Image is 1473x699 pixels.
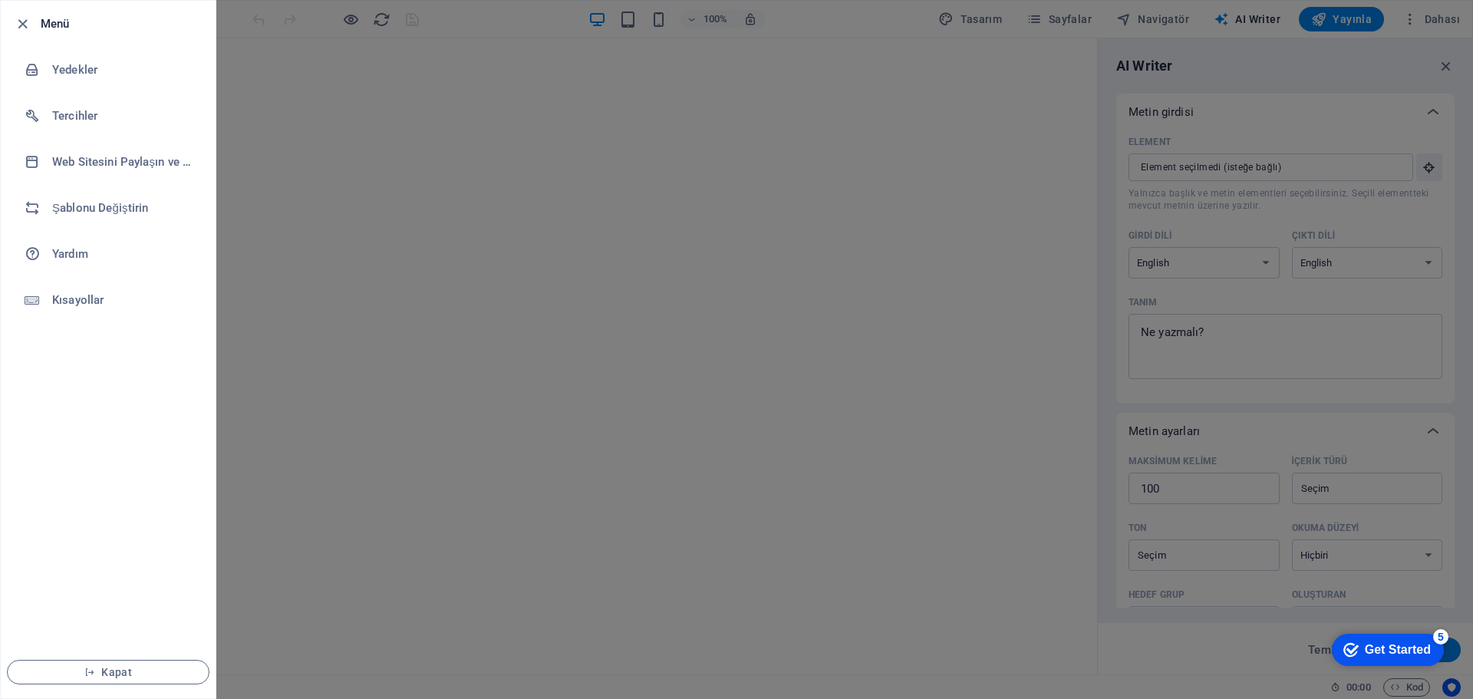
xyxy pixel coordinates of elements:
h6: Kısayollar [52,291,194,309]
span: Kapat [20,666,196,678]
h6: Yedekler [52,61,194,79]
h6: Web Sitesini Paylaşın ve [GEOGRAPHIC_DATA] [52,153,194,171]
h6: Şablonu Değiştirin [52,199,194,217]
div: 5 [114,3,129,18]
h6: Tercihler [52,107,194,125]
a: Yardım [1,231,216,277]
h6: Menü [41,15,203,33]
div: Get Started [45,17,111,31]
div: Get Started 5 items remaining, 0% complete [12,8,124,40]
h6: Yardım [52,245,194,263]
button: Kapat [7,660,209,684]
